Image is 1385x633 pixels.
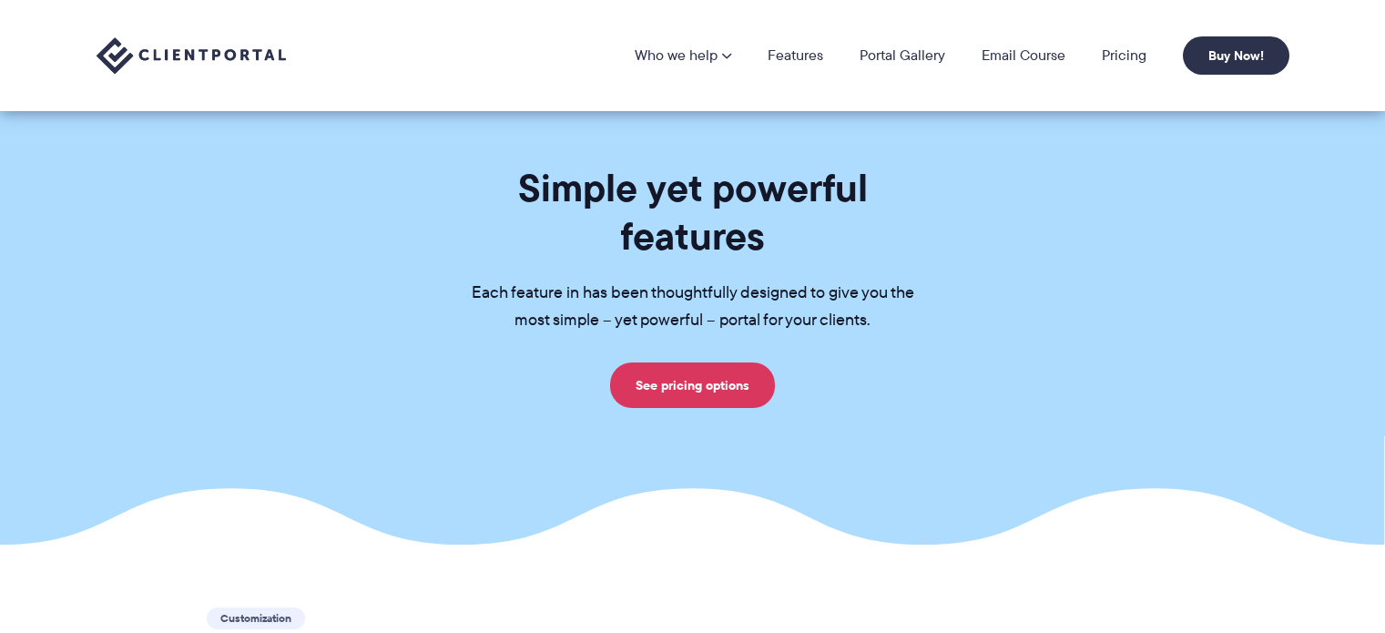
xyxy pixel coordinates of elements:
[443,164,943,260] h1: Simple yet powerful features
[443,280,943,334] p: Each feature in has been thoughtfully designed to give you the most simple – yet powerful – porta...
[768,48,823,63] a: Features
[982,48,1065,63] a: Email Course
[610,362,775,408] a: See pricing options
[635,48,731,63] a: Who we help
[207,607,305,629] span: Customization
[1102,48,1146,63] a: Pricing
[860,48,945,63] a: Portal Gallery
[1183,36,1289,75] a: Buy Now!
